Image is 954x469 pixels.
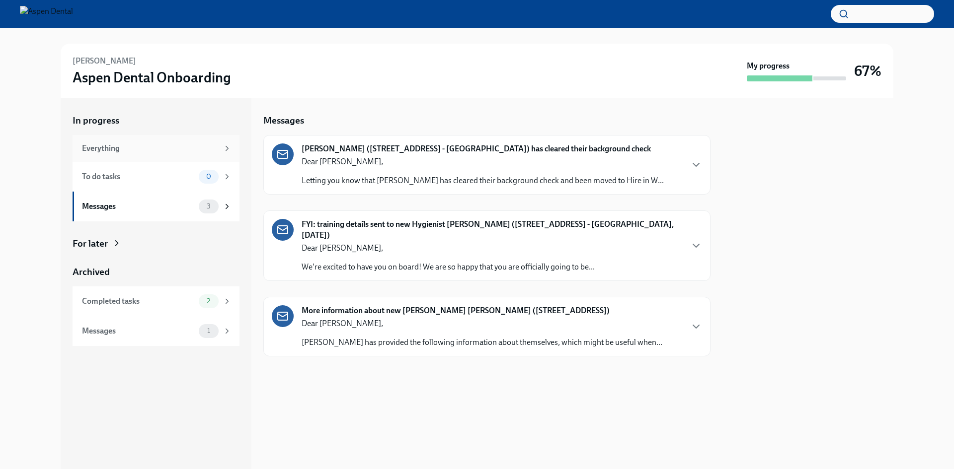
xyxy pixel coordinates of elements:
a: To do tasks0 [73,162,239,192]
span: 3 [201,202,217,210]
h3: 67% [854,62,881,80]
p: Letting you know that [PERSON_NAME] has cleared their background check and been moved to Hire in ... [302,175,664,186]
a: Messages1 [73,316,239,346]
a: Messages3 [73,192,239,221]
p: [PERSON_NAME] has provided the following information about themselves, which might be useful when... [302,337,662,348]
p: We're excited to have you on board! We are so happy that you are officially going to be... [302,262,595,272]
p: Dear [PERSON_NAME], [302,156,664,167]
img: Aspen Dental [20,6,73,22]
strong: My progress [747,61,790,71]
h6: [PERSON_NAME] [73,56,136,67]
div: Everything [82,143,219,154]
div: Completed tasks [82,296,195,307]
span: 0 [200,173,217,180]
h3: Aspen Dental Onboarding [73,68,231,86]
div: Messages [82,326,195,336]
div: For later [73,237,108,250]
a: Archived [73,266,239,278]
strong: [PERSON_NAME] ([STREET_ADDRESS] - [GEOGRAPHIC_DATA]) has cleared their background check [302,143,651,154]
span: 2 [201,297,216,305]
strong: More information about new [PERSON_NAME] [PERSON_NAME] ([STREET_ADDRESS]) [302,305,610,316]
span: 1 [201,327,216,335]
p: Dear [PERSON_NAME], [302,318,662,329]
strong: FYI: training details sent to new Hygienist [PERSON_NAME] ([STREET_ADDRESS] - [GEOGRAPHIC_DATA], ... [302,219,682,241]
div: Messages [82,201,195,212]
a: For later [73,237,239,250]
h5: Messages [263,114,304,127]
a: In progress [73,114,239,127]
a: Everything [73,135,239,162]
div: To do tasks [82,171,195,182]
p: Dear [PERSON_NAME], [302,243,595,254]
a: Completed tasks2 [73,286,239,316]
